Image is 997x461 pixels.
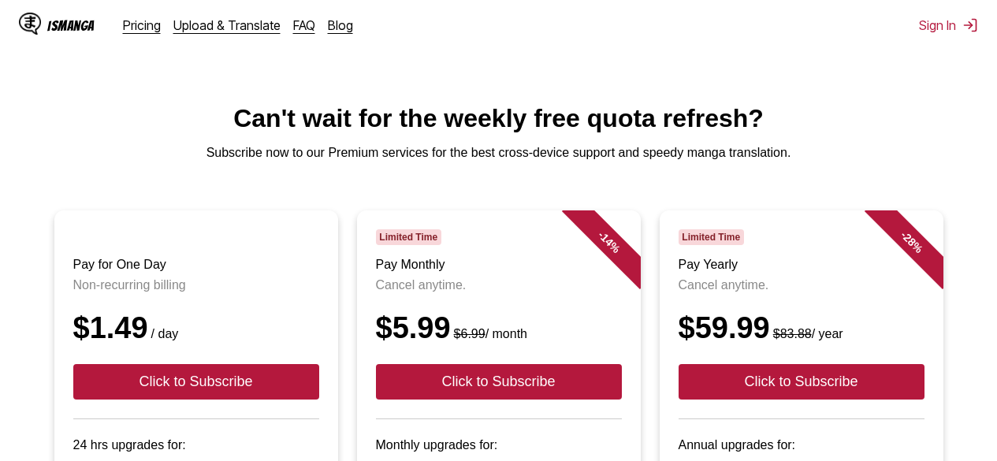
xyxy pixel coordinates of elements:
s: $6.99 [454,327,485,340]
h3: Pay for One Day [73,258,319,272]
div: $1.49 [73,311,319,345]
button: Sign In [919,17,978,33]
a: Pricing [123,17,161,33]
span: Limited Time [376,229,441,245]
p: Cancel anytime. [679,278,924,292]
div: IsManga [47,18,95,33]
small: / year [770,327,843,340]
p: Subscribe now to our Premium services for the best cross-device support and speedy manga translat... [13,146,984,160]
a: IsManga LogoIsManga [19,13,123,38]
div: $5.99 [376,311,622,345]
p: Annual upgrades for: [679,438,924,452]
a: Blog [328,17,353,33]
p: Non-recurring billing [73,278,319,292]
div: $59.99 [679,311,924,345]
button: Click to Subscribe [679,364,924,400]
small: / month [451,327,527,340]
button: Click to Subscribe [73,364,319,400]
img: IsManga Logo [19,13,41,35]
p: Cancel anytime. [376,278,622,292]
div: - 14 % [561,195,656,289]
small: / day [148,327,179,340]
p: 24 hrs upgrades for: [73,438,319,452]
img: Sign out [962,17,978,33]
div: - 28 % [864,195,958,289]
p: Monthly upgrades for: [376,438,622,452]
s: $83.88 [773,327,812,340]
h3: Pay Monthly [376,258,622,272]
button: Click to Subscribe [376,364,622,400]
span: Limited Time [679,229,744,245]
h1: Can't wait for the weekly free quota refresh? [13,104,984,133]
a: Upload & Translate [173,17,281,33]
h3: Pay Yearly [679,258,924,272]
a: FAQ [293,17,315,33]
